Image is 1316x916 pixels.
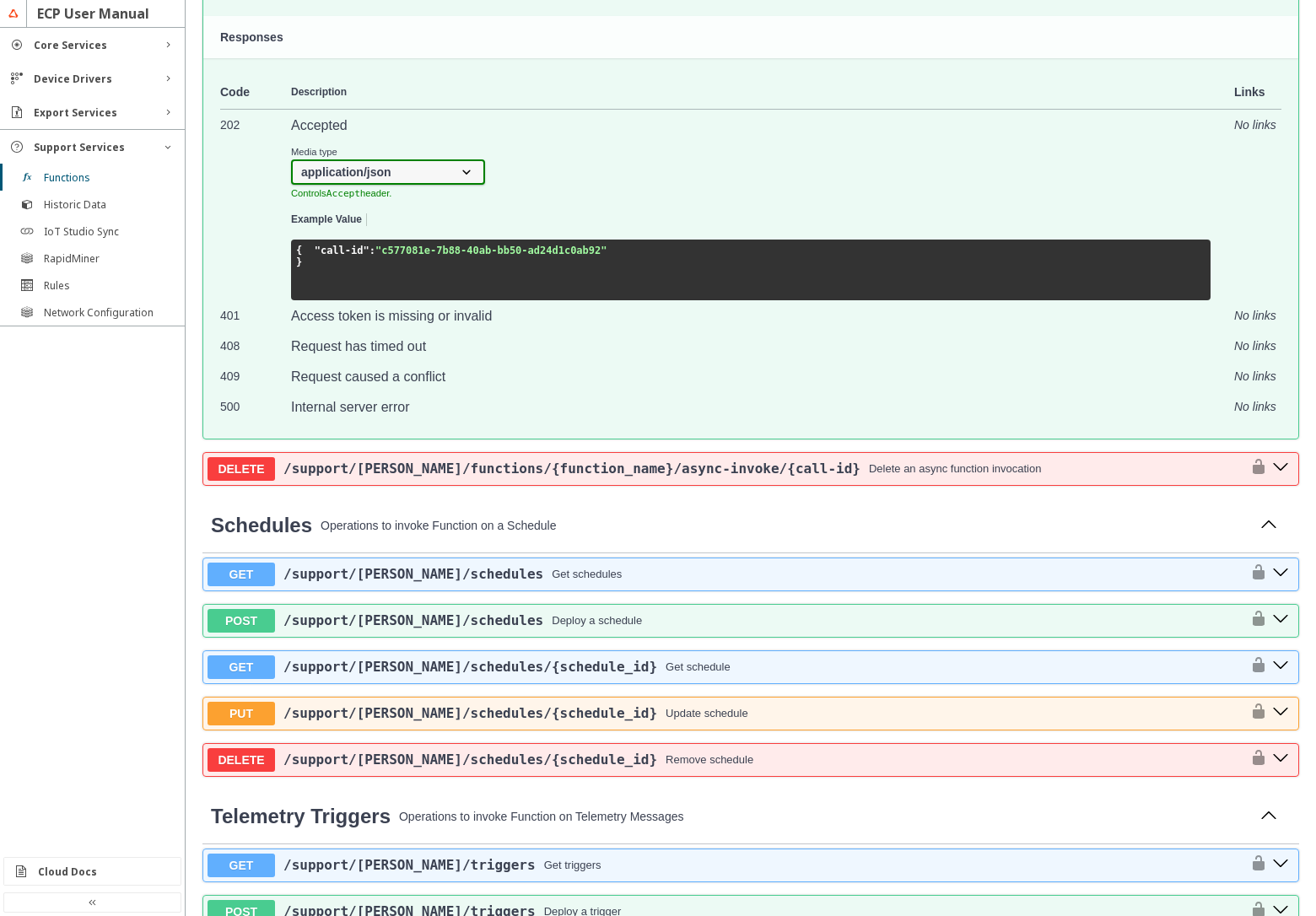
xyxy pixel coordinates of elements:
a: /support/[PERSON_NAME]/schedules [283,612,543,628]
p: Request has timed out [291,339,1211,354]
span: "call-id" [315,245,369,256]
i: No links [1234,309,1276,322]
p: Accepted [291,118,1211,133]
td: 408 [220,331,291,361]
span: { [296,245,302,256]
div: Get schedule [666,660,731,673]
span: /support /[PERSON_NAME] /schedules [283,566,543,582]
div: Remove schedule [666,753,753,766]
select: Media Type [291,159,485,185]
i: No links [1234,339,1276,353]
td: Code [220,75,291,110]
span: /support /[PERSON_NAME] /schedules /{schedule_id} [283,752,657,768]
button: authorization button unlocked [1242,458,1267,478]
i: No links [1234,400,1276,413]
button: Collapse operation [1255,804,1282,829]
p: Operations to invoke Function on a Schedule [321,519,1247,532]
span: /support /[PERSON_NAME] /triggers [283,857,536,873]
div: Update schedule [666,707,748,719]
p: Operations to invoke Function on Telemetry Messages [399,810,1247,823]
span: POST [208,609,275,633]
i: No links [1234,369,1276,383]
button: authorization button unlocked [1242,703,1267,723]
code: } [296,245,607,268]
div: Get triggers [544,859,601,871]
p: Access token is missing or invalid [291,309,1211,324]
td: Links [1211,75,1281,110]
a: /support/[PERSON_NAME]/schedules/{schedule_id} [283,752,657,768]
button: POST/support/[PERSON_NAME]/schedulesDeploy a schedule [208,609,1242,633]
a: /support/[PERSON_NAME]/schedules [283,566,543,582]
small: Controls header. [291,188,391,198]
div: Delete an async function invocation [869,462,1042,475]
button: PUT/support/[PERSON_NAME]/schedules/{schedule_id}Update schedule [208,702,1242,725]
button: Collapse operation [1255,513,1282,538]
td: 409 [220,361,291,391]
button: authorization button unlocked [1242,563,1267,584]
span: "c577081e-7b88-40ab-bb50-ad24d1c0ab92" [375,245,607,256]
button: GET/support/[PERSON_NAME]/triggersGet triggers [208,854,1242,877]
h4: Responses [220,30,1281,44]
i: No links [1234,118,1276,132]
span: Telemetry Triggers [211,805,391,827]
button: delete ​/support​/faas​/schedules​/{schedule_id} [1267,748,1294,770]
p: Request caused a conflict [291,369,1211,385]
button: get ​/support​/faas​/triggers [1267,854,1294,876]
button: authorization button unlocked [1242,610,1267,630]
td: 202 [220,110,291,300]
button: delete ​/support​/faas​/functions​/{function_name}​/async-invoke​/{call-id} [1267,457,1294,479]
button: authorization button unlocked [1242,854,1267,875]
span: GET [208,854,275,877]
button: DELETE/support/[PERSON_NAME]/schedules/{schedule_id}Remove schedule [208,748,1242,772]
span: /support /[PERSON_NAME] /functions /{function_name} /async-invoke /{call-id} [283,461,860,477]
button: post ​/support​/faas​/schedules [1267,609,1294,631]
button: GET/support/[PERSON_NAME]/schedulesGet schedules [208,563,1242,586]
a: /support/[PERSON_NAME]/schedules/{schedule_id} [283,705,657,721]
td: 500 [220,391,291,422]
button: get ​/support​/faas​/schedules​/{schedule_id} [1267,655,1294,677]
span: DELETE [208,457,275,481]
code: Accept [326,188,360,199]
p: Internal server error [291,400,1211,415]
div: Deploy a schedule [552,614,642,627]
button: Example Value [291,214,362,226]
button: GET/support/[PERSON_NAME]/schedules/{schedule_id}Get schedule [208,655,1242,679]
button: put ​/support​/faas​/schedules​/{schedule_id} [1267,702,1294,724]
td: Description [291,75,1211,110]
a: /support/[PERSON_NAME]/triggers [283,857,536,873]
span: : [369,245,375,256]
small: Media type [291,147,485,157]
button: authorization button unlocked [1242,749,1267,769]
a: Schedules [211,514,312,537]
a: Telemetry Triggers [211,805,391,828]
td: 401 [220,300,291,331]
a: /support/[PERSON_NAME]/schedules/{schedule_id} [283,659,657,675]
span: PUT [208,702,275,725]
button: get ​/support​/faas​/schedules [1267,563,1294,585]
span: GET [208,655,275,679]
span: Schedules [211,514,312,536]
button: DELETE/support/[PERSON_NAME]/functions/{function_name}/async-invoke/{call-id}Delete an async func... [208,457,1242,481]
a: /support/[PERSON_NAME]/functions/{function_name}/async-invoke/{call-id} [283,461,860,477]
span: /support /[PERSON_NAME] /schedules /{schedule_id} [283,705,657,721]
span: /support /[PERSON_NAME] /schedules [283,612,543,628]
span: DELETE [208,748,275,772]
button: authorization button unlocked [1242,656,1267,676]
div: Get schedules [552,568,622,580]
span: GET [208,563,275,586]
span: /support /[PERSON_NAME] /schedules /{schedule_id} [283,659,657,675]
